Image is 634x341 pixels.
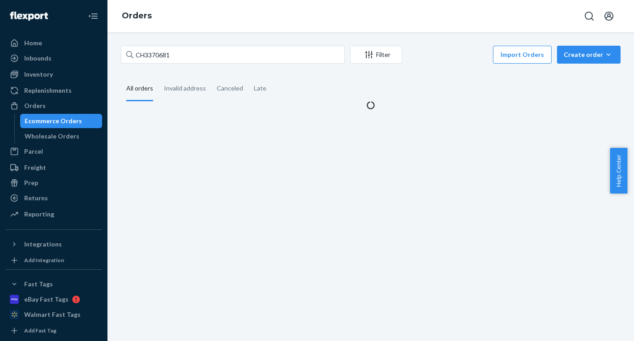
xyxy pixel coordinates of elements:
div: Fast Tags [24,280,53,289]
div: All orders [126,77,153,101]
a: Prep [5,176,102,190]
div: Prep [24,178,38,187]
div: Inbounds [24,54,51,63]
a: Replenishments [5,83,102,98]
button: Filter [350,46,402,64]
div: Returns [24,194,48,203]
div: eBay Fast Tags [24,295,69,304]
ol: breadcrumbs [115,3,159,29]
a: Wholesale Orders [20,129,103,143]
button: Open Search Box [580,7,598,25]
div: Invalid address [164,77,206,100]
div: Wholesale Orders [25,132,79,141]
div: Home [24,39,42,47]
div: Ecommerce Orders [25,117,82,125]
button: Help Center [610,148,627,194]
div: Late [254,77,266,100]
div: Add Fast Tag [24,327,56,334]
button: Integrations [5,237,102,251]
a: Add Fast Tag [5,325,102,336]
div: Integrations [24,240,62,249]
img: Flexport logo [10,12,48,21]
a: Add Integration [5,255,102,266]
div: Filter [351,50,402,59]
a: Orders [122,11,152,21]
input: Search orders [121,46,345,64]
div: Replenishments [24,86,72,95]
a: Freight [5,160,102,175]
a: Parcel [5,144,102,159]
a: Reporting [5,207,102,221]
a: Returns [5,191,102,205]
button: Close Navigation [84,7,102,25]
div: Canceled [217,77,243,100]
div: Walmart Fast Tags [24,310,81,319]
div: Reporting [24,210,54,219]
a: Walmart Fast Tags [5,307,102,322]
a: Home [5,36,102,50]
a: Ecommerce Orders [20,114,103,128]
div: Freight [24,163,46,172]
button: Import Orders [493,46,552,64]
div: Inventory [24,70,53,79]
button: Create order [557,46,621,64]
div: Parcel [24,147,43,156]
a: Orders [5,99,102,113]
a: eBay Fast Tags [5,292,102,306]
div: Create order [564,50,614,59]
a: Inbounds [5,51,102,65]
button: Open account menu [600,7,618,25]
div: Add Integration [24,256,64,264]
div: Orders [24,101,46,110]
a: Inventory [5,67,102,82]
button: Fast Tags [5,277,102,291]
